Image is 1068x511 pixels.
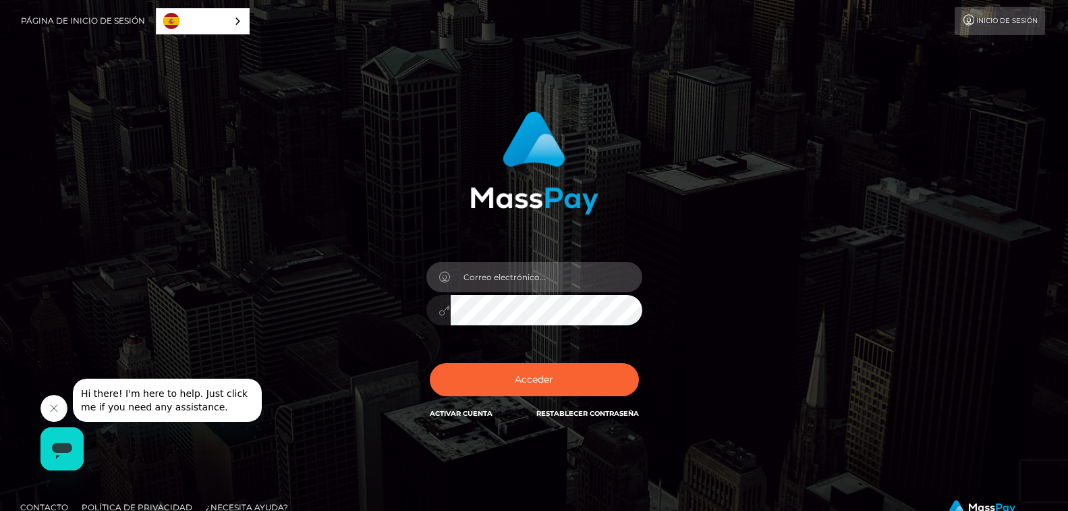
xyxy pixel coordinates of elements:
[157,9,249,34] a: Español
[73,379,262,422] iframe: Mensaje de la compañía
[156,8,250,34] div: Language
[430,409,493,418] a: Activar Cuenta
[430,363,639,396] button: Acceder
[21,7,145,35] a: Página de inicio de sesión
[955,7,1045,35] a: Inicio de sesión
[40,427,84,470] iframe: Botón para iniciar la ventana de mensajería
[470,111,598,215] img: MassPay Login
[156,8,250,34] aside: Language selected: Español
[536,409,639,418] a: Restablecer contraseña
[40,395,67,422] iframe: Cerrar mensaje
[451,262,642,292] input: Correo electrónico...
